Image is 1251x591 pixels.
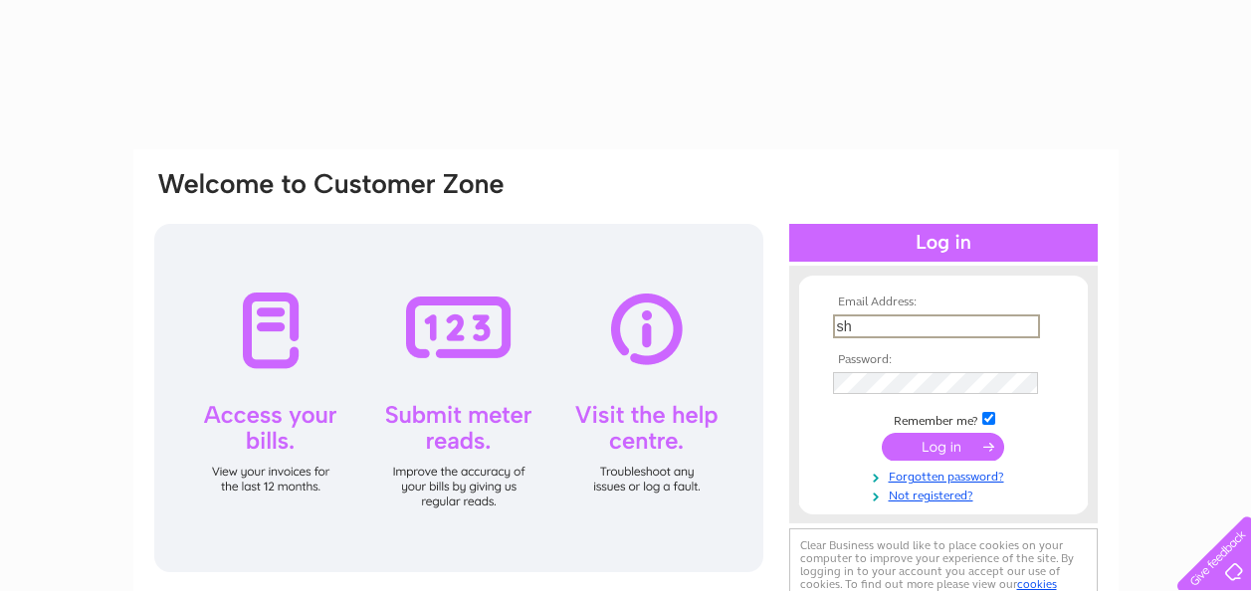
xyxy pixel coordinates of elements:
a: Forgotten password? [833,466,1059,485]
input: Submit [882,433,1004,461]
a: Not registered? [833,485,1059,503]
td: Remember me? [828,409,1059,429]
th: Email Address: [828,295,1059,309]
th: Password: [828,353,1059,367]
